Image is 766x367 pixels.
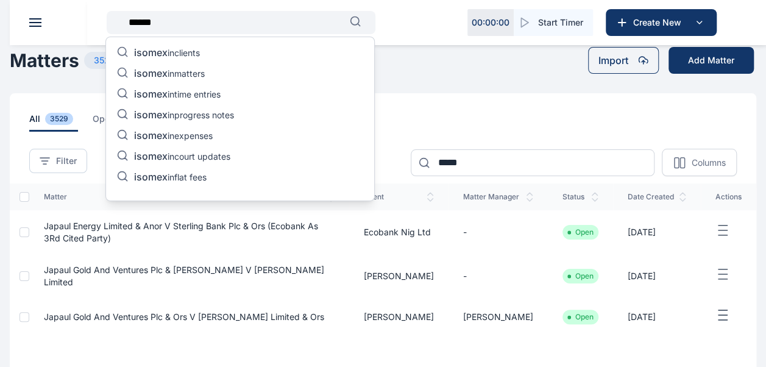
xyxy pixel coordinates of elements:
[134,88,221,102] p: in time entries
[29,113,78,132] span: all
[567,312,594,322] li: Open
[538,16,583,29] span: Start Timer
[134,171,207,185] p: in flat fees
[628,16,692,29] span: Create New
[134,67,205,82] p: in matters
[29,113,93,132] a: all3529
[134,150,168,162] span: isomex
[606,9,717,36] button: Create New
[449,254,548,298] td: -
[662,149,737,176] button: Columns
[349,254,449,298] td: [PERSON_NAME]
[44,192,335,202] span: matter
[134,109,234,123] p: in progress notes
[134,67,168,79] span: isomex
[715,192,742,202] span: actions
[449,210,548,254] td: -
[134,129,213,144] p: in expenses
[613,254,701,298] td: [DATE]
[93,113,152,132] span: open
[44,265,324,287] a: Japaul Gold and Ventures Plc & [PERSON_NAME] v [PERSON_NAME] Limited
[134,46,168,59] span: isomex
[463,192,533,202] span: matter manager
[472,16,509,29] p: 00 : 00 : 00
[56,155,77,167] span: Filter
[349,210,449,254] td: Ecobank Nig Ltd
[567,271,594,281] li: Open
[691,157,725,169] p: Columns
[134,171,168,183] span: isomex
[93,113,167,132] a: open3507
[134,46,200,61] p: in clients
[349,298,449,336] td: [PERSON_NAME]
[514,9,593,36] button: Start Timer
[134,109,168,121] span: isomex
[364,192,434,202] span: client
[588,47,659,74] button: Import
[134,88,168,100] span: isomex
[628,192,686,202] span: date created
[44,221,318,243] a: Japaul Energy Limited & Anor V Sterling Bank Plc & Ors (Ecobank As 3Rd Cited Party)
[134,150,230,165] p: in court updates
[10,49,79,71] h1: Matters
[449,298,548,336] td: [PERSON_NAME]
[613,298,701,336] td: [DATE]
[668,47,754,74] button: Add Matter
[134,129,168,141] span: isomex
[44,312,324,322] a: Japaul Gold and Ventures Plc & Ors v [PERSON_NAME] Limited & Ors
[84,52,157,69] span: 3529 Matters
[567,227,594,237] li: Open
[45,113,73,125] span: 3529
[29,149,87,173] button: Filter
[562,192,598,202] span: status
[613,210,701,254] td: [DATE]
